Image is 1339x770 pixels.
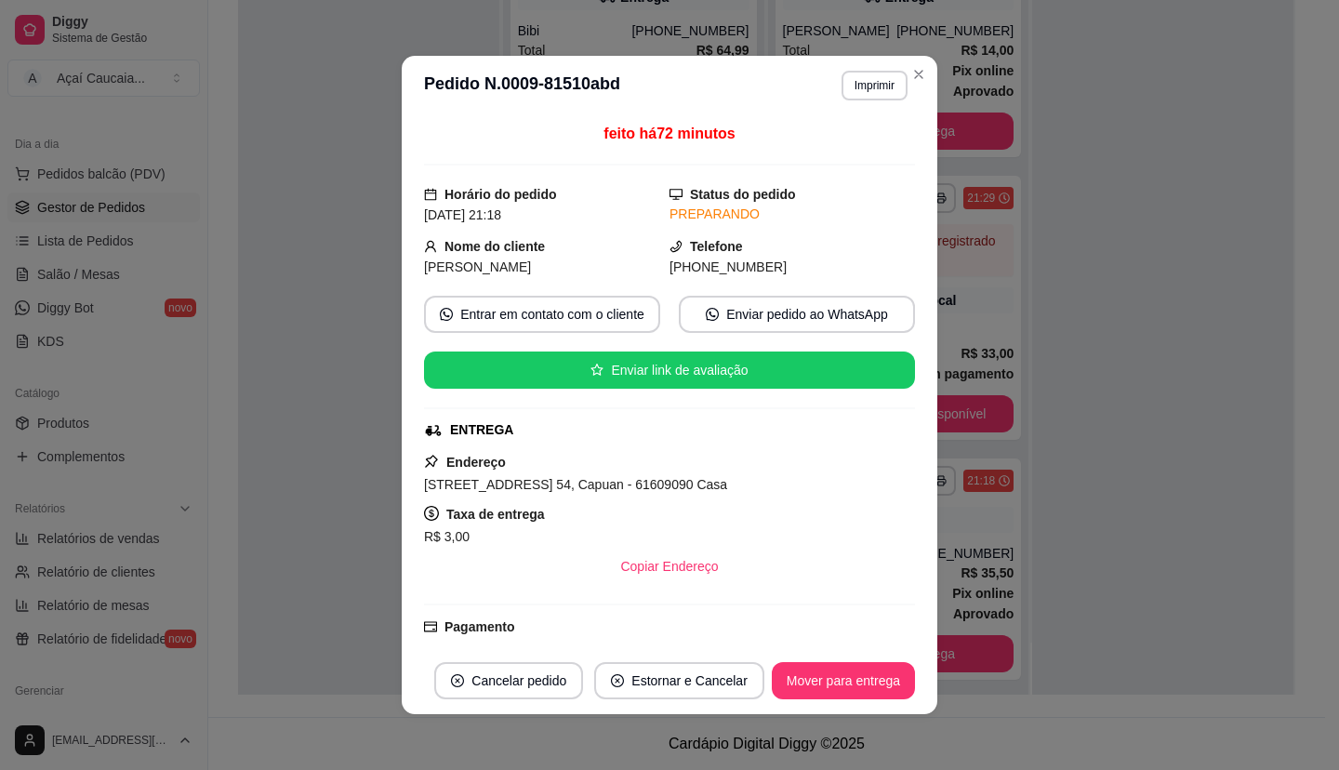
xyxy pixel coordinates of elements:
[611,674,624,687] span: close-circle
[706,308,719,321] span: whats-app
[424,454,439,469] span: pushpin
[690,187,796,202] strong: Status do pedido
[424,296,660,333] button: whats-appEntrar em contato com o cliente
[669,240,683,253] span: phone
[424,529,470,544] span: R$ 3,00
[603,126,735,141] span: feito há 72 minutos
[690,239,743,254] strong: Telefone
[842,71,908,100] button: Imprimir
[669,205,915,224] div: PREPARANDO
[450,420,513,440] div: ENTREGA
[440,308,453,321] span: whats-app
[446,507,545,522] strong: Taxa de entrega
[424,259,531,274] span: [PERSON_NAME]
[446,455,506,470] strong: Endereço
[669,259,787,274] span: [PHONE_NUMBER]
[772,662,915,699] button: Mover para entrega
[451,674,464,687] span: close-circle
[424,506,439,521] span: dollar
[444,619,514,634] strong: Pagamento
[444,239,545,254] strong: Nome do cliente
[605,548,733,585] button: Copiar Endereço
[904,60,934,89] button: Close
[424,477,727,492] span: [STREET_ADDRESS] 54, Capuan - 61609090 Casa
[434,662,583,699] button: close-circleCancelar pedido
[669,188,683,201] span: desktop
[444,187,557,202] strong: Horário do pedido
[679,296,915,333] button: whats-appEnviar pedido ao WhatsApp
[424,71,620,100] h3: Pedido N. 0009-81510abd
[424,207,501,222] span: [DATE] 21:18
[424,352,915,389] button: starEnviar link de avaliação
[594,662,764,699] button: close-circleEstornar e Cancelar
[424,188,437,201] span: calendar
[590,364,603,377] span: star
[424,240,437,253] span: user
[424,620,437,633] span: credit-card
